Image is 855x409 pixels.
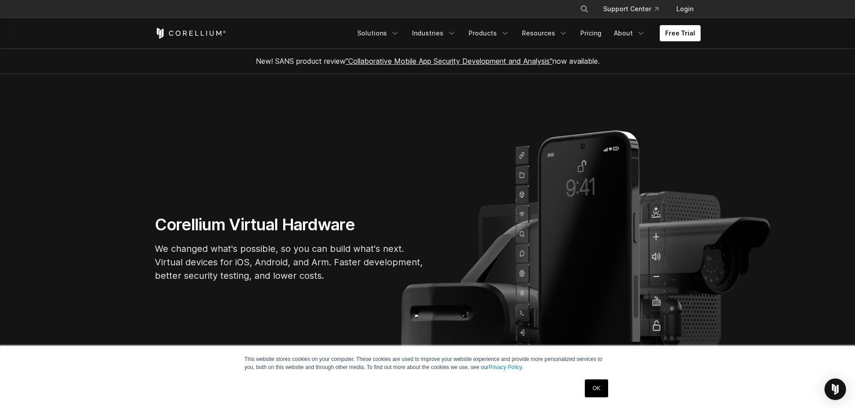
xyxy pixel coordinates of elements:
p: This website stores cookies on your computer. These cookies are used to improve your website expe... [245,355,611,371]
div: Navigation Menu [352,25,701,41]
a: "Collaborative Mobile App Security Development and Analysis" [346,57,552,66]
a: Pricing [575,25,607,41]
p: We changed what's possible, so you can build what's next. Virtual devices for iOS, Android, and A... [155,242,424,282]
a: Products [463,25,515,41]
a: About [609,25,651,41]
a: Resources [517,25,573,41]
a: Industries [407,25,461,41]
div: Open Intercom Messenger [824,378,846,400]
h1: Corellium Virtual Hardware [155,215,424,235]
a: Corellium Home [155,28,226,39]
a: Solutions [352,25,405,41]
a: Login [669,1,701,17]
a: Free Trial [660,25,701,41]
a: Support Center [596,1,666,17]
button: Search [576,1,592,17]
a: Privacy Policy. [489,364,523,370]
a: OK [585,379,608,397]
span: New! SANS product review now available. [256,57,600,66]
div: Navigation Menu [569,1,701,17]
